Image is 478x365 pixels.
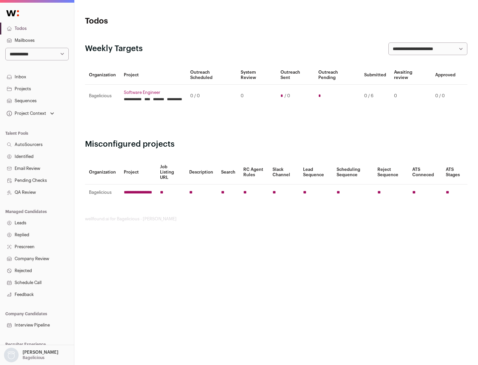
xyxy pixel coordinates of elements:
[373,160,409,184] th: Reject Sequence
[186,66,237,85] th: Outreach Scheduled
[333,160,373,184] th: Scheduling Sequence
[360,66,390,85] th: Submitted
[239,160,268,184] th: RC Agent Rules
[85,85,120,108] td: Bagelicious
[269,160,299,184] th: Slack Channel
[314,66,360,85] th: Outreach Pending
[85,66,120,85] th: Organization
[120,66,186,85] th: Project
[85,216,467,222] footer: wellfound:ai for Bagelicious - [PERSON_NAME]
[299,160,333,184] th: Lead Sequence
[237,66,276,85] th: System Review
[186,85,237,108] td: 0 / 0
[4,348,19,362] img: nopic.png
[85,43,143,54] h2: Weekly Targets
[23,350,58,355] p: [PERSON_NAME]
[408,160,441,184] th: ATS Conneced
[431,85,459,108] td: 0 / 0
[23,355,44,360] p: Bagelicious
[431,66,459,85] th: Approved
[277,66,315,85] th: Outreach Sent
[390,85,431,108] td: 0
[390,66,431,85] th: Awaiting review
[5,109,55,118] button: Open dropdown
[217,160,239,184] th: Search
[85,160,120,184] th: Organization
[85,184,120,201] td: Bagelicious
[237,85,276,108] td: 0
[3,348,60,362] button: Open dropdown
[284,93,290,99] span: / 0
[3,7,23,20] img: Wellfound
[124,90,182,95] a: Software Engineer
[156,160,185,184] th: Job Listing URL
[5,111,46,116] div: Project Context
[85,16,212,27] h1: Todos
[85,139,467,150] h2: Misconfigured projects
[120,160,156,184] th: Project
[442,160,467,184] th: ATS Stages
[185,160,217,184] th: Description
[360,85,390,108] td: 0 / 6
